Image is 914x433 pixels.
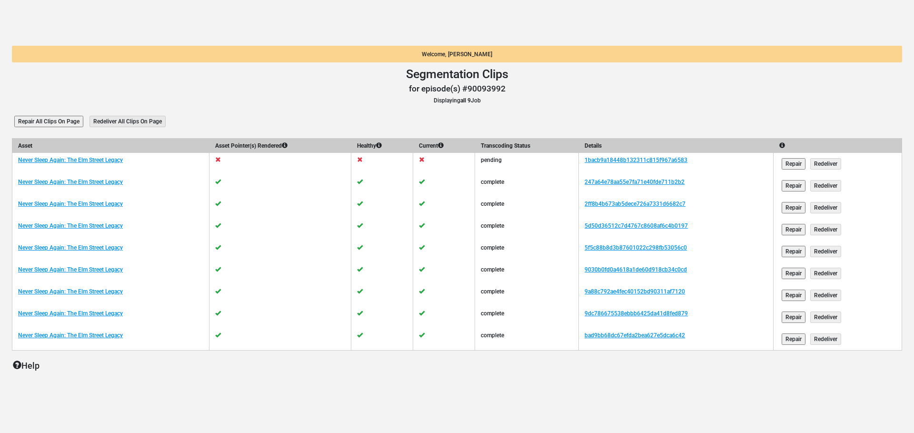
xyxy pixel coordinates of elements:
input: Repair [782,333,805,345]
input: Redeliver [810,158,841,170]
a: Never Sleep Again: The Elm Street Legacy [18,244,123,251]
a: 9a88c792ae4fec40152bd90311af7120 [585,288,685,295]
input: Redeliver [810,312,841,323]
input: Redeliver All Clips On Page [89,116,166,127]
div: Welcome, [PERSON_NAME] [12,46,902,62]
a: Never Sleep Again: The Elm Street Legacy [18,179,123,185]
h1: Segmentation Clips [12,67,902,81]
a: 5d50d36512c7d4767c8608af6c4b0197 [585,222,688,229]
b: all 9 [460,97,471,104]
a: Never Sleep Again: The Elm Street Legacy [18,332,123,339]
td: complete [475,219,579,241]
td: pending [475,153,579,175]
input: Redeliver [810,290,841,301]
a: Never Sleep Again: The Elm Street Legacy [18,201,123,207]
a: 2ff8b4b673ab5dece726a7331d6682c7 [585,201,685,207]
h3: for episode(s) #90093992 [12,84,902,94]
td: complete [475,328,579,351]
th: Transcoding Status [475,139,579,153]
td: complete [475,306,579,328]
th: Details [579,139,774,153]
input: Repair [782,312,805,323]
input: Repair [782,180,805,191]
input: Repair [782,158,805,170]
a: 9dc786675538ebbb6425da41d8fed879 [585,310,688,317]
input: Redeliver [810,246,841,257]
input: Redeliver [810,202,841,213]
th: Current [413,139,475,153]
input: Redeliver [810,333,841,345]
a: Never Sleep Again: The Elm Street Legacy [18,266,123,273]
td: complete [475,197,579,219]
a: 9030b0fd0a4618a1de60d918cb34c0cd [585,266,687,273]
p: Help [13,359,902,372]
td: complete [475,284,579,306]
a: Never Sleep Again: The Elm Street Legacy [18,222,123,229]
th: Healthy [351,139,413,153]
input: Repair All Clips On Page [14,116,83,127]
input: Repair [782,290,805,301]
input: Redeliver [810,268,841,279]
a: Never Sleep Again: The Elm Street Legacy [18,157,123,163]
a: Never Sleep Again: The Elm Street Legacy [18,288,123,295]
td: complete [475,241,579,262]
th: Asset [12,139,209,153]
input: Repair [782,246,805,257]
input: Repair [782,202,805,213]
td: complete [475,175,579,197]
a: Never Sleep Again: The Elm Street Legacy [18,310,123,317]
header: Displaying Job [12,67,902,105]
a: 1bacb9a18448b132311c815f967a6583 [585,157,687,163]
th: Asset Pointer(s) Rendered [209,139,351,153]
input: Repair [782,224,805,235]
input: Repair [782,268,805,279]
input: Redeliver [810,224,841,235]
a: 247a64e78aa55e7fa71e40fde711b2b2 [585,179,685,185]
a: bad9bb68dc67efda2bea627e5dca6c42 [585,332,685,339]
input: Redeliver [810,180,841,191]
a: 5f5c88b8d3b87601022c298fb53056c0 [585,244,687,251]
td: complete [475,262,579,284]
